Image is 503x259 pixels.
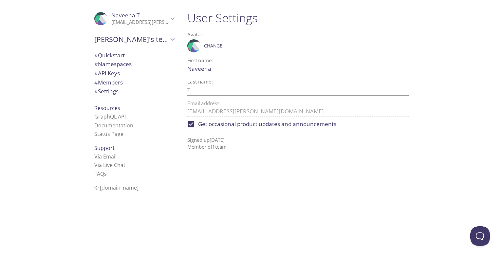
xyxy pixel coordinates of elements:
[94,87,119,95] span: Settings
[94,79,98,86] span: #
[470,226,490,246] iframe: Help Scout Beacon - Open
[111,19,168,26] p: [EMAIL_ADDRESS][PERSON_NAME][DOMAIN_NAME]
[202,41,224,51] button: Change
[94,35,168,44] span: [PERSON_NAME]'s team
[187,101,221,106] label: Email address:
[187,32,382,37] label: Avatar:
[94,51,125,59] span: Quickstart
[94,60,132,68] span: Namespaces
[94,104,120,112] span: Resources
[89,87,179,96] div: Team Settings
[204,42,222,50] span: Change
[89,51,179,60] div: Quickstart
[94,79,123,86] span: Members
[187,79,213,84] label: Last name:
[89,8,179,29] div: Naveena T
[89,78,179,87] div: Members
[187,101,409,117] div: Contact us if you need to change your email
[94,113,126,120] a: GraphQL API
[89,31,179,48] div: Naveena's team
[89,69,179,78] div: API Keys
[94,122,133,129] a: Documentation
[94,170,107,177] a: FAQ
[94,69,98,77] span: #
[187,58,213,63] label: First name:
[104,170,107,177] span: s
[94,60,98,68] span: #
[94,87,98,95] span: #
[94,184,139,191] span: © [DOMAIN_NAME]
[94,51,98,59] span: #
[94,69,120,77] span: API Keys
[187,10,409,25] h1: User Settings
[187,131,409,151] p: Signed up [DATE] Member of 1 team
[89,60,179,69] div: Namespaces
[94,161,125,169] a: Via Live Chat
[94,130,123,138] a: Status Page
[111,11,140,19] span: Naveena T
[94,153,117,160] a: Via Email
[198,120,336,128] span: Get occasional product updates and announcements
[94,144,115,152] span: Support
